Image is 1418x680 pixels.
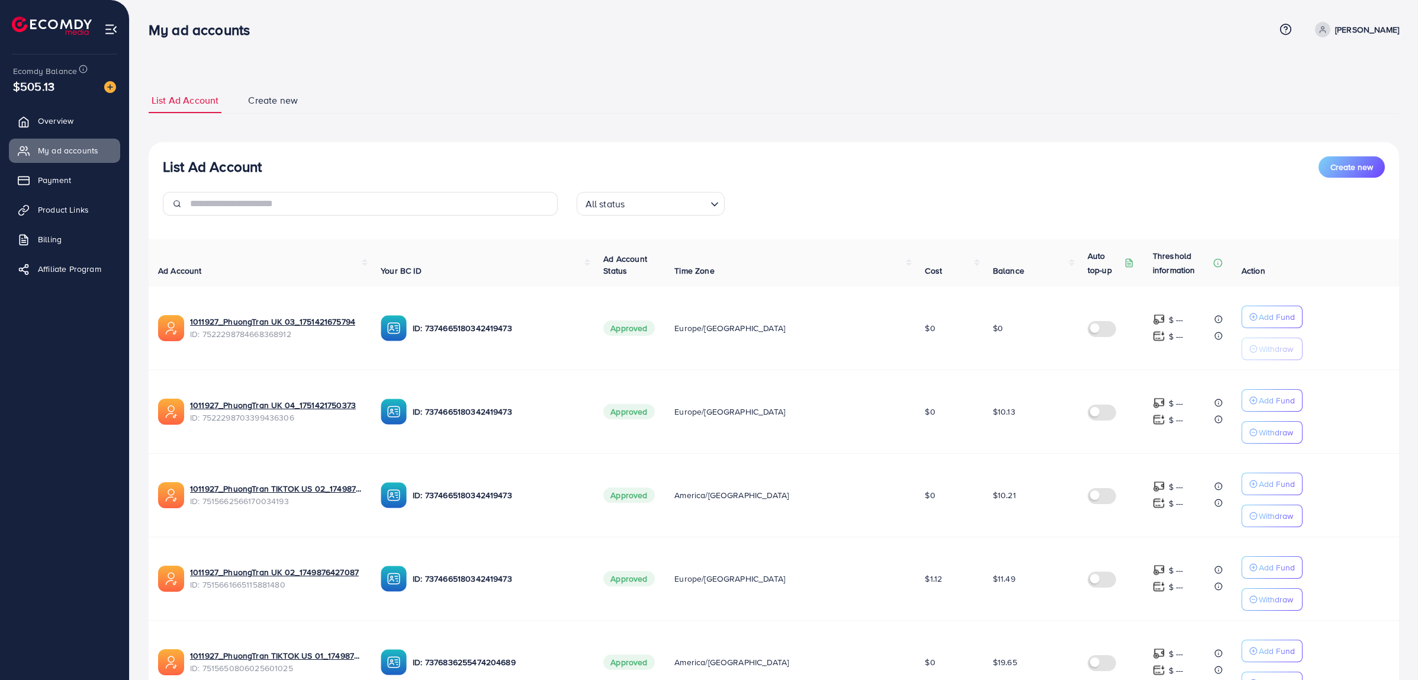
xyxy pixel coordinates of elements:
p: $ --- [1169,396,1184,410]
button: Add Fund [1242,473,1303,495]
p: ID: 7374665180342419473 [413,572,584,586]
span: Time Zone [674,265,714,277]
p: $ --- [1169,580,1184,594]
button: Withdraw [1242,588,1303,611]
span: My ad accounts [38,145,98,156]
p: $ --- [1169,496,1184,511]
span: Cost [925,265,942,277]
img: ic-ba-acc.ded83a64.svg [381,566,407,592]
span: $10.21 [993,489,1016,501]
img: image [104,81,116,93]
button: Add Fund [1242,640,1303,662]
p: Auto top-up [1088,249,1122,277]
span: Europe/[GEOGRAPHIC_DATA] [674,406,785,418]
span: Ad Account Status [603,253,647,277]
img: top-up amount [1153,313,1165,326]
p: ID: 7374665180342419473 [413,321,584,335]
img: ic-ba-acc.ded83a64.svg [381,315,407,341]
img: ic-ads-acc.e4c84228.svg [158,482,184,508]
span: Balance [993,265,1024,277]
span: $0 [925,489,935,501]
button: Withdraw [1242,505,1303,527]
span: Your BC ID [381,265,422,277]
img: top-up amount [1153,580,1165,593]
h3: My ad accounts [149,21,259,39]
span: Approved [603,404,654,419]
a: Payment [9,168,120,192]
p: Withdraw [1259,592,1293,607]
span: $0 [993,322,1003,334]
iframe: Chat [1368,627,1409,671]
span: $11.49 [993,573,1015,585]
p: $ --- [1169,313,1184,327]
a: Affiliate Program [9,257,120,281]
p: $ --- [1169,413,1184,427]
p: $ --- [1169,329,1184,344]
p: $ --- [1169,647,1184,661]
p: ID: 7376836255474204689 [413,655,584,669]
a: Billing [9,227,120,251]
button: Withdraw [1242,338,1303,360]
button: Add Fund [1242,556,1303,579]
a: 1011927_PhuongTran UK 03_1751421675794 [190,316,355,328]
span: Ecomdy Balance [13,65,77,77]
img: top-up amount [1153,480,1165,493]
span: ID: 7515661665115881480 [190,579,362,591]
span: Europe/[GEOGRAPHIC_DATA] [674,322,785,334]
p: $ --- [1169,480,1184,494]
img: ic-ads-acc.e4c84228.svg [158,649,184,675]
img: ic-ba-acc.ded83a64.svg [381,482,407,508]
p: Add Fund [1259,393,1295,408]
img: top-up amount [1153,497,1165,509]
p: [PERSON_NAME] [1335,23,1399,37]
p: Withdraw [1259,342,1293,356]
span: ID: 7515650806025601025 [190,662,362,674]
span: ID: 7515662566170034193 [190,495,362,507]
img: top-up amount [1153,397,1165,409]
a: My ad accounts [9,139,120,162]
a: 1011927_PhuongTran TIKTOK US 01_1749873828056 [190,650,362,662]
button: Create new [1319,156,1385,178]
button: Add Fund [1242,306,1303,328]
span: America/[GEOGRAPHIC_DATA] [674,489,789,501]
input: Search for option [628,193,705,213]
p: Withdraw [1259,425,1293,440]
span: Ad Account [158,265,202,277]
span: Affiliate Program [38,263,101,275]
a: [PERSON_NAME] [1310,22,1399,37]
img: menu [104,23,118,36]
span: $0 [925,322,935,334]
span: $505.13 [13,78,54,95]
span: List Ad Account [152,94,218,107]
span: $0 [925,656,935,668]
a: Overview [9,109,120,133]
p: $ --- [1169,663,1184,678]
span: Approved [603,571,654,586]
button: Add Fund [1242,389,1303,412]
a: 1011927_PhuongTran UK 02_1749876427087 [190,566,359,578]
span: Approved [603,655,654,670]
img: ic-ba-acc.ded83a64.svg [381,649,407,675]
p: Add Fund [1259,560,1295,575]
span: Action [1242,265,1265,277]
p: ID: 7374665180342419473 [413,488,584,502]
img: logo [12,17,92,35]
a: Product Links [9,198,120,222]
img: top-up amount [1153,413,1165,426]
a: 1011927_PhuongTran UK 04_1751421750373 [190,399,356,411]
span: Payment [38,174,71,186]
div: <span class='underline'>1011927_PhuongTran TIKTOK US 01_1749873828056</span></br>7515650806025601025 [190,650,362,674]
img: top-up amount [1153,330,1165,342]
span: Create new [1330,161,1373,173]
img: top-up amount [1153,564,1165,576]
span: Overview [38,115,73,127]
p: ID: 7374665180342419473 [413,405,584,419]
h3: List Ad Account [163,158,262,175]
img: ic-ba-acc.ded83a64.svg [381,399,407,425]
span: Approved [603,487,654,503]
span: ID: 7522298703399436306 [190,412,362,424]
span: Billing [38,233,62,245]
span: America/[GEOGRAPHIC_DATA] [674,656,789,668]
span: Product Links [38,204,89,216]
